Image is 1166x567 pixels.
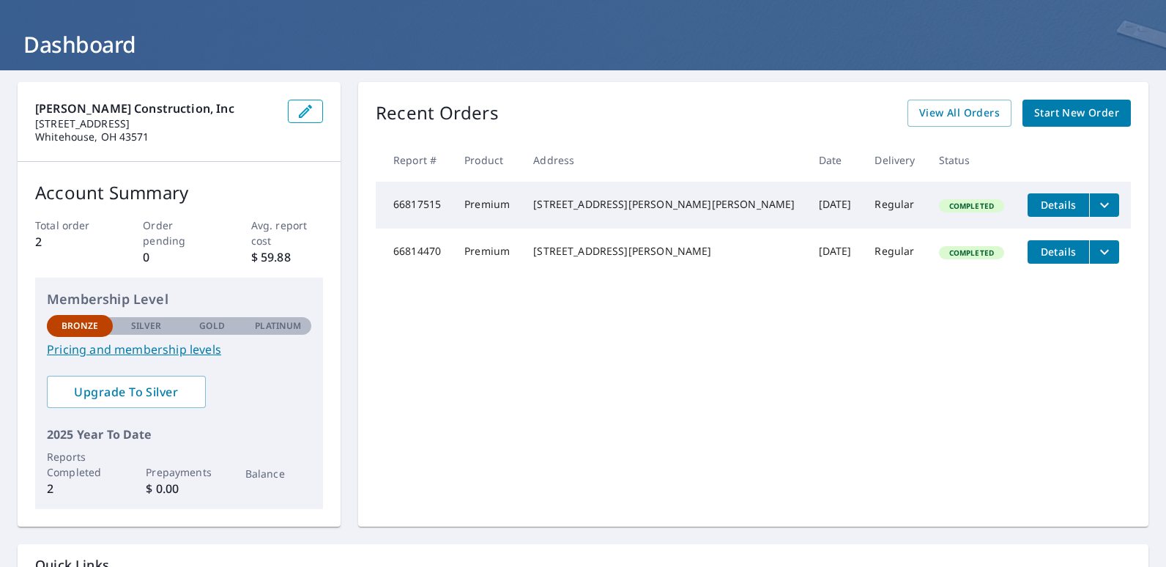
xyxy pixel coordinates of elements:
[199,319,224,333] p: Gold
[18,29,1148,59] h1: Dashboard
[255,319,301,333] p: Platinum
[35,130,276,144] p: Whitehouse, OH 43571
[1036,245,1080,259] span: Details
[1036,198,1080,212] span: Details
[863,182,927,229] td: Regular
[1034,104,1119,122] span: Start New Order
[131,319,162,333] p: Silver
[47,480,113,497] p: 2
[251,218,323,248] p: Avg. report cost
[1089,240,1119,264] button: filesDropdownBtn-66814470
[143,218,215,248] p: Order pending
[453,182,521,229] td: Premium
[376,182,453,229] td: 66817515
[1022,100,1131,127] a: Start New Order
[1089,193,1119,217] button: filesDropdownBtn-66817515
[521,138,806,182] th: Address
[35,179,323,206] p: Account Summary
[807,138,864,182] th: Date
[62,319,98,333] p: Bronze
[35,100,276,117] p: [PERSON_NAME] Construction, Inc
[940,201,1003,211] span: Completed
[47,289,311,309] p: Membership Level
[807,229,864,275] td: [DATE]
[376,100,499,127] p: Recent Orders
[533,197,795,212] div: [STREET_ADDRESS][PERSON_NAME][PERSON_NAME]
[376,229,453,275] td: 66814470
[35,117,276,130] p: [STREET_ADDRESS]
[863,138,927,182] th: Delivery
[35,233,107,251] p: 2
[376,138,453,182] th: Report #
[47,376,206,408] a: Upgrade To Silver
[907,100,1011,127] a: View All Orders
[59,384,194,400] span: Upgrade To Silver
[919,104,1000,122] span: View All Orders
[47,426,311,443] p: 2025 Year To Date
[940,248,1003,258] span: Completed
[1028,193,1089,217] button: detailsBtn-66817515
[453,229,521,275] td: Premium
[533,244,795,259] div: [STREET_ADDRESS][PERSON_NAME]
[143,248,215,266] p: 0
[251,248,323,266] p: $ 59.88
[453,138,521,182] th: Product
[146,480,212,497] p: $ 0.00
[245,466,311,481] p: Balance
[35,218,107,233] p: Total order
[807,182,864,229] td: [DATE]
[1028,240,1089,264] button: detailsBtn-66814470
[47,341,311,358] a: Pricing and membership levels
[146,464,212,480] p: Prepayments
[863,229,927,275] td: Regular
[927,138,1016,182] th: Status
[47,449,113,480] p: Reports Completed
